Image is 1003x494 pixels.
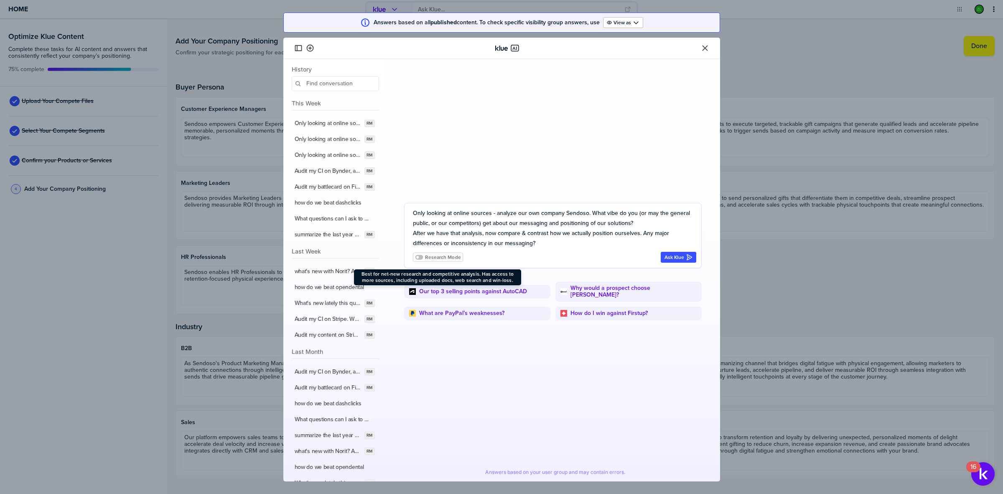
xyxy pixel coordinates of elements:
label: summarize the last year of win-loss data and extract key reasons we won/lost. Suggest any changes... [295,432,361,439]
label: Only looking at online sources - analyze our own company Cloudinary. What vibe do you (or may the... [295,151,361,159]
img: Why would a prospect choose Esri? [560,288,567,295]
label: how do we beat dashclicks [295,400,361,407]
label: what's new with Norit? Analyze recent news, documents and audit my current cards. Recommend any r... [295,448,361,455]
span: RM [367,184,372,190]
button: summarize the last year of win-loss data and extract key reasons we won/lost. Suggest any changes... [289,227,381,243]
button: how do we beat opendental [289,279,381,295]
button: what's new with Norit? Analyze recent news, documents and audit my current cards. Recommend any r... [289,264,381,279]
button: Audit my battlecard on Firstup. Use win/loss data, recent news, upload docs, etc to identify wher... [289,380,381,396]
span: Best for net-new research and competitive analysis. Has access to more sources, including uploade... [357,271,518,284]
button: summarize the last year of win-loss data and extract key reasons we won/lost. Suggest any changes... [289,427,381,443]
label: Audit my CI on Bynder, anything new in recent news that requires updates? Suggest anythign applic... [295,167,361,175]
label: how do we beat opendental [295,463,364,471]
label: Audit my battlecard on Firstup. Use win/loss data, recent news, upload docs, etc to identify wher... [295,183,361,191]
span: RM [367,136,372,143]
label: What's new lately this quarter with Embraer? Any new insights that invalidate our current intel, ... [295,299,361,307]
label: Only looking at online sources - analyze our own company Sendoso. What vibe do you (or may the ge... [295,120,361,127]
button: Audit my CI on Stripe. What is missing/outdated on my cards based on new win/loss or news? Sugges... [289,311,381,327]
span: Research Mode [425,254,461,261]
a: What are PayPal’s weaknesses? [419,310,504,317]
label: Audit my content on Stripe - anything new in the news, win-loss reports that isnt in my current c... [295,331,361,339]
button: how do we beat dashclicks [289,195,381,211]
label: What questions can I ask to deposition Esri? [295,215,372,223]
span: RM [367,168,372,174]
button: Audit my content on Stripe - anything new in the news, win-loss reports that isnt in my current c... [289,327,381,343]
a: Our top 3 selling points against AutoCAD [419,288,527,295]
span: Answers based on all content. To check specific visibility group answers, use [374,19,600,26]
label: Audit my CI on Stripe. What is missing/outdated on my cards based on new win/loss or news? Sugges... [295,315,361,323]
span: RM [367,152,372,159]
label: how do we beat dashclicks [295,199,361,207]
span: History [292,66,379,73]
img: How do I win against Firstup? [560,310,567,317]
button: Open Drop [603,17,643,28]
button: Open Resource Center, 16 new notifications [971,462,995,486]
label: Audit my battlecard on Firstup. Use win/loss data, recent news, upload docs, etc to identify wher... [295,384,361,392]
span: RM [367,120,372,127]
button: What questions can I ask to deposition Esri? [289,412,381,427]
button: how do we beat dashclicks [289,396,381,412]
div: 16 [970,467,976,478]
button: Close [700,43,710,53]
span: Last Month [292,348,379,355]
span: RM [367,300,372,307]
button: Audit my battlecard on Firstup. Use win/loss data, recent news, upload docs, etc to identify wher... [289,179,381,195]
label: summarize the last year of win-loss data and extract key reasons we won/lost. Suggest any changes... [295,231,361,238]
span: RM [367,480,372,486]
button: What's new lately this quarter with Embraer? Any new insights that invalidate our current intel, ... [289,475,381,491]
label: What's new lately this quarter with Embraer? Any new insights that invalidate our current intel, ... [295,479,361,487]
label: Only looking at online sources - analyze our own company Sendoso. What vibe do you (or may the ge... [295,136,361,143]
span: This Week [292,100,379,107]
span: RM [367,316,372,323]
span: RM [367,432,372,439]
span: RM [367,384,372,391]
label: what's new with Norit? Analyze recent news, documents and audit my current cards. Recommend any r... [295,268,361,275]
button: Only looking at online sources - analyze our own company Sendoso. What vibe do you (or may the ge... [289,131,381,147]
button: Only looking at online sources - analyze our own company Sendoso. What vibe do you (or may the ge... [289,115,381,131]
button: how do we beat opendental [289,459,381,475]
button: What questions can I ask to deposition Esri? [289,211,381,227]
button: Audit my CI on Bynder, anything new in recent news that requires updates? Suggest anythign applic... [289,163,381,179]
span: Last Week [292,248,379,255]
span: RM [367,332,372,338]
button: Ask Klue [661,252,696,263]
img: What are PayPal’s weaknesses? [409,310,416,317]
a: How do I win against Firstup? [570,310,648,317]
label: Audit my CI on Bynder, anything new in recent news that requires updates? Suggest anythign applic... [295,368,361,376]
label: how do we beat opendental [295,284,364,291]
button: what's new with Norit? Analyze recent news, documents and audit my current cards. Recommend any r... [289,443,381,459]
button: Only looking at online sources - analyze our own company Cloudinary. What vibe do you (or may the... [289,147,381,163]
strong: published [430,18,457,27]
img: Our top 3 selling points against AutoCAD [409,288,416,295]
label: What questions can I ask to deposition Esri? [295,416,372,423]
input: Find conversation [292,76,379,91]
a: Why would a prospect choose [PERSON_NAME]? [570,285,697,298]
span: RM [367,231,372,238]
div: Ask Klue [664,254,692,261]
textarea: Only looking at online sources - analyze our own company Sendoso. What vibe do you (or may the ge... [413,208,696,248]
span: RM [367,448,372,455]
span: Answers based on your user group and may contain errors. [485,469,626,476]
button: Audit my CI on Bynder, anything new in recent news that requires updates? Suggest anythign applic... [289,364,381,380]
button: What's new lately this quarter with Embraer? Any new insights that invalidate our current intel, ... [289,295,381,311]
label: View as [614,19,631,26]
span: RM [367,369,372,375]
